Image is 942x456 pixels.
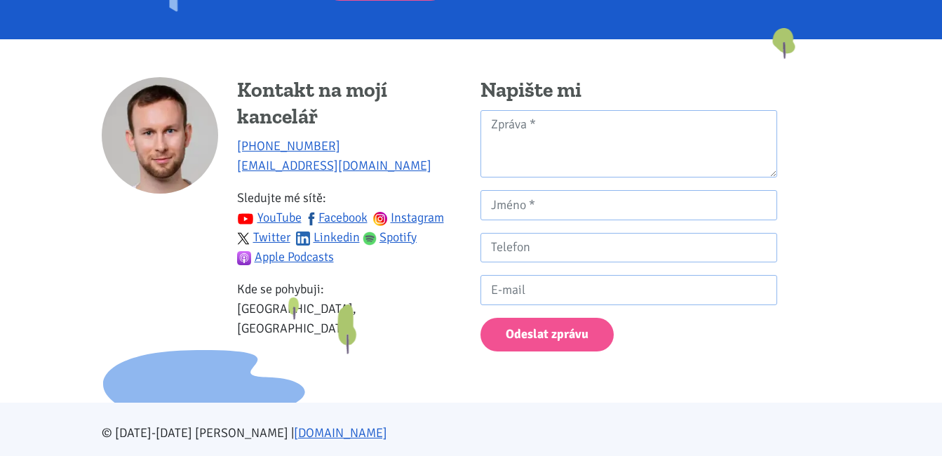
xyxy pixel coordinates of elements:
form: Kontaktní formulář [480,110,777,352]
a: YouTube [237,210,302,225]
img: fb.svg [304,212,318,226]
div: © [DATE]-[DATE] [PERSON_NAME] | [93,423,850,443]
img: spotify.png [363,232,377,246]
a: [PHONE_NUMBER] [237,138,340,154]
img: twitter.svg [237,232,250,245]
img: apple-podcasts.png [237,251,251,265]
input: E-mail [480,275,777,305]
img: Tomáš Kučera [102,77,218,194]
a: Linkedin [296,229,360,245]
img: linkedin.svg [296,232,310,246]
input: Jméno * [480,190,777,220]
a: Facebook [304,210,368,225]
p: Kde se pohybuji: [GEOGRAPHIC_DATA], [GEOGRAPHIC_DATA] [237,279,462,338]
img: ig.svg [373,212,387,226]
a: Twitter [237,229,290,245]
input: Telefon [480,233,777,263]
a: Instagram [373,210,444,225]
img: youtube.svg [237,210,254,227]
h4: Napište mi [480,77,777,104]
a: [DOMAIN_NAME] [294,425,387,441]
a: Spotify [363,229,417,245]
a: Apple Podcasts [237,249,334,264]
p: Sledujte mé sítě: [237,188,462,267]
h4: Kontakt na mojí kancelář [237,77,462,130]
button: Odeslat zprávu [480,318,614,352]
a: [EMAIL_ADDRESS][DOMAIN_NAME] [237,158,431,173]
